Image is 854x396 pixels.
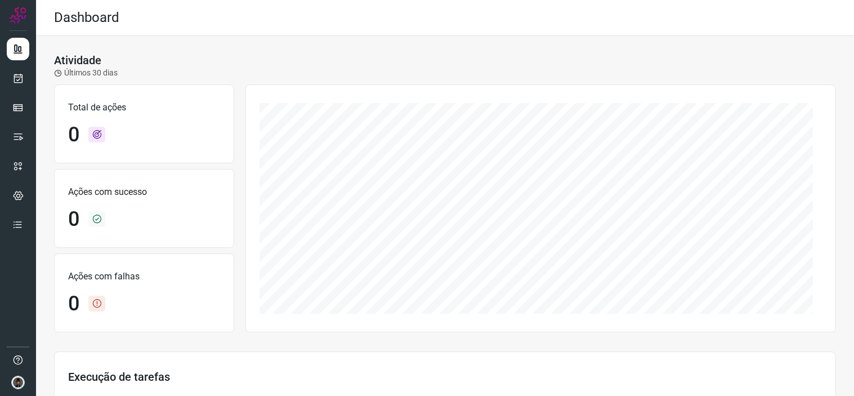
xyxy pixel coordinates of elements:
[11,376,25,389] img: d44150f10045ac5288e451a80f22ca79.png
[68,370,822,384] h3: Execução de tarefas
[54,54,101,67] h3: Atividade
[10,7,26,24] img: Logo
[54,67,118,79] p: Últimos 30 dias
[68,101,220,114] p: Total de ações
[68,185,220,199] p: Ações com sucesso
[68,292,79,316] h1: 0
[68,207,79,232] h1: 0
[68,270,220,283] p: Ações com falhas
[68,123,79,147] h1: 0
[54,10,119,26] h2: Dashboard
